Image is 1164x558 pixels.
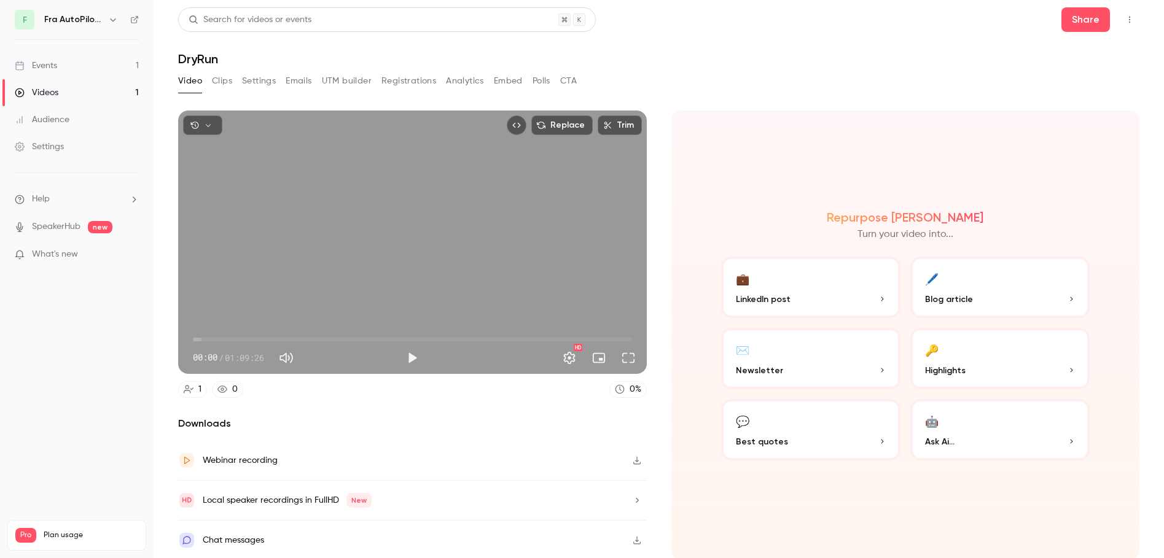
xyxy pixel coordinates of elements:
button: Turn on miniplayer [587,346,611,370]
button: Mute [274,346,299,370]
h2: Downloads [178,416,647,431]
button: Play [400,346,424,370]
div: 🔑 [925,340,939,359]
span: Help [32,193,50,206]
iframe: Noticeable Trigger [124,249,139,260]
span: F [23,14,27,26]
div: 💼 [736,269,749,288]
h6: Fra AutoPilot til TimeLog [44,14,103,26]
span: Highlights [925,364,966,377]
button: 🖊️Blog article [910,257,1090,318]
button: Embed video [507,115,526,135]
button: Emails [286,71,311,91]
button: Registrations [381,71,436,91]
span: Blog article [925,293,973,306]
div: 0 % [630,383,641,396]
button: ✉️Newsletter [721,328,900,389]
button: Polls [533,71,550,91]
a: 0% [609,381,647,398]
div: Videos [15,87,58,99]
button: Trim [598,115,642,135]
div: Webinar recording [203,453,278,468]
button: UTM builder [322,71,372,91]
button: 🔑Highlights [910,328,1090,389]
h2: Repurpose [PERSON_NAME] [827,210,983,225]
div: 00:00 [193,351,264,364]
a: 1 [178,381,207,398]
button: Clips [212,71,232,91]
span: 01:09:26 [225,351,264,364]
div: Audience [15,114,69,126]
div: Search for videos or events [189,14,311,26]
button: 💼LinkedIn post [721,257,900,318]
div: HD [574,344,582,351]
button: Replace [531,115,593,135]
span: Plan usage [44,530,138,540]
span: What's new [32,248,78,261]
div: Local speaker recordings in FullHD [203,493,372,508]
div: 0 [232,383,238,396]
span: Pro [15,528,36,543]
div: Events [15,60,57,72]
span: Ask Ai... [925,435,955,448]
div: 1 [198,383,201,396]
button: Settings [557,346,582,370]
span: new [88,221,112,233]
h1: DryRun [178,52,1139,66]
span: Best quotes [736,435,788,448]
a: 0 [212,381,243,398]
span: New [346,493,372,508]
span: 00:00 [193,351,217,364]
div: Chat messages [203,533,264,548]
button: CTA [560,71,577,91]
div: ✉️ [736,340,749,359]
button: 🤖Ask Ai... [910,399,1090,460]
span: LinkedIn post [736,293,791,306]
button: Analytics [446,71,484,91]
button: Video [178,71,202,91]
div: 🖊️ [925,269,939,288]
span: / [219,351,224,364]
div: 💬 [736,411,749,430]
p: Turn your video into... [857,227,953,242]
li: help-dropdown-opener [15,193,139,206]
button: Share [1061,7,1110,32]
button: Full screen [616,346,641,370]
div: Settings [15,141,64,153]
a: SpeakerHub [32,220,80,233]
button: 💬Best quotes [721,399,900,460]
button: Settings [242,71,276,91]
div: 🤖 [925,411,939,430]
button: Embed [494,71,523,91]
button: Top Bar Actions [1120,10,1139,29]
span: Newsletter [736,364,783,377]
